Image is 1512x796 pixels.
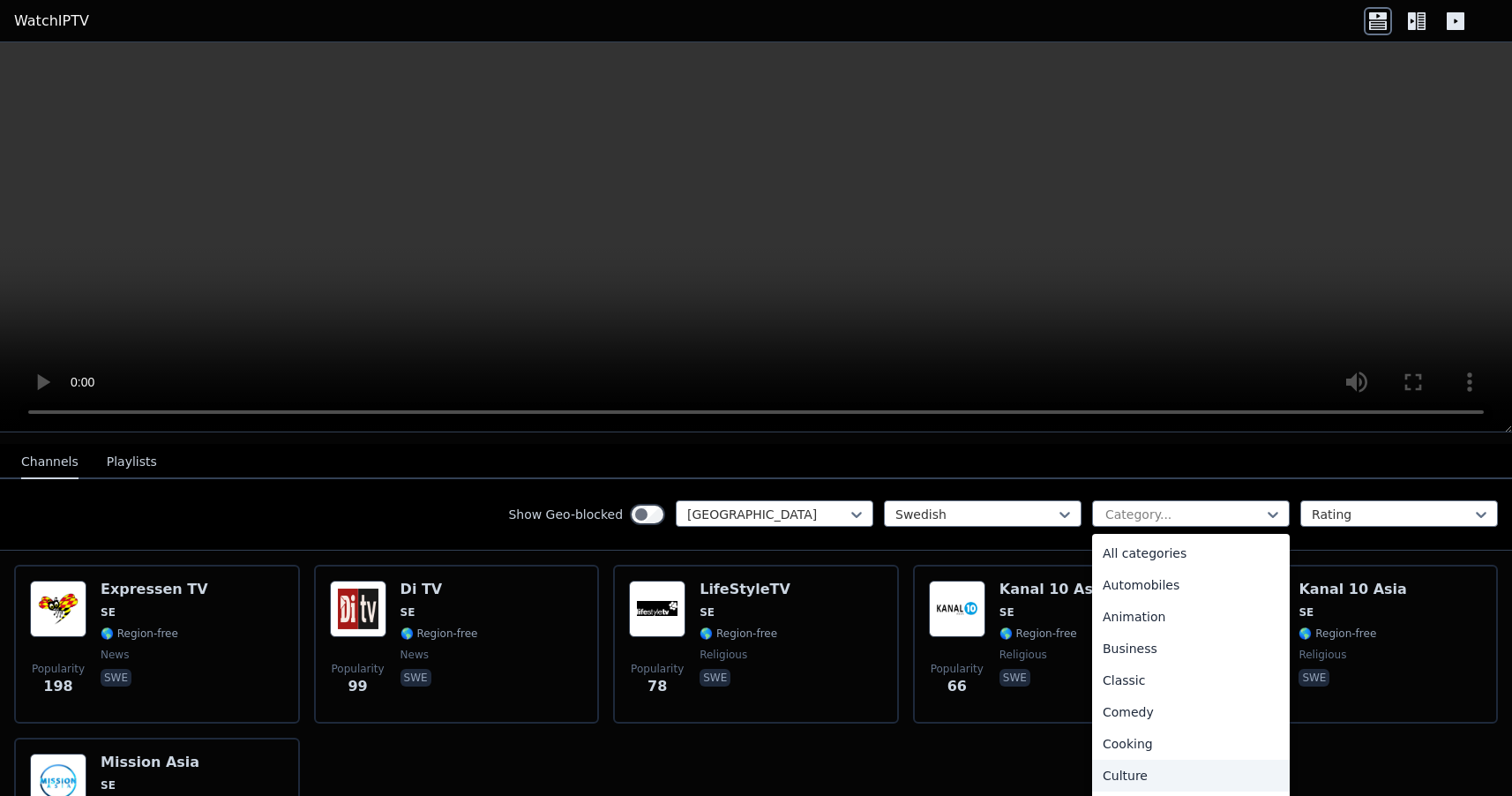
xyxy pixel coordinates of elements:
[1299,648,1346,662] span: religious
[32,662,85,676] span: Popularity
[43,676,72,697] span: 198
[929,581,985,637] img: Kanal 10 Asia
[330,581,386,637] img: Di TV
[21,446,79,479] button: Channels
[107,446,157,479] button: Playlists
[348,676,367,697] span: 99
[101,669,131,687] p: swe
[400,648,429,662] span: news
[101,754,199,771] h6: Mission Asia
[700,627,777,641] span: 🌎 Region-free
[1092,696,1290,728] div: Comedy
[101,581,208,598] h6: Expressen TV
[700,669,730,687] p: swe
[999,648,1047,662] span: religious
[700,581,790,598] h6: LifeStyleTV
[1092,601,1290,633] div: Animation
[931,662,984,676] span: Popularity
[999,581,1107,598] h6: Kanal 10 Asia
[1092,537,1290,569] div: All categories
[999,669,1030,687] p: swe
[508,506,623,523] label: Show Geo-blocked
[101,648,129,662] span: news
[400,605,415,620] span: SE
[400,627,478,641] span: 🌎 Region-free
[629,581,685,637] img: LifeStyleTV
[1092,665,1290,696] div: Classic
[1299,605,1314,620] span: SE
[101,778,116,792] span: SE
[1299,627,1376,641] span: 🌎 Region-free
[101,605,116,620] span: SE
[631,662,684,676] span: Popularity
[30,581,86,637] img: Expressen TV
[14,11,89,32] a: WatchIPTV
[647,676,667,697] span: 78
[999,605,1014,620] span: SE
[1299,669,1329,687] p: swe
[332,662,385,676] span: Popularity
[700,605,715,620] span: SE
[1092,633,1290,665] div: Business
[1092,760,1290,792] div: Culture
[1299,581,1406,598] h6: Kanal 10 Asia
[1092,728,1290,760] div: Cooking
[1092,569,1290,601] div: Automobiles
[999,627,1077,641] span: 🌎 Region-free
[101,627,178,641] span: 🌎 Region-free
[947,676,967,697] span: 66
[700,648,747,662] span: religious
[400,581,478,598] h6: Di TV
[400,669,431,687] p: swe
